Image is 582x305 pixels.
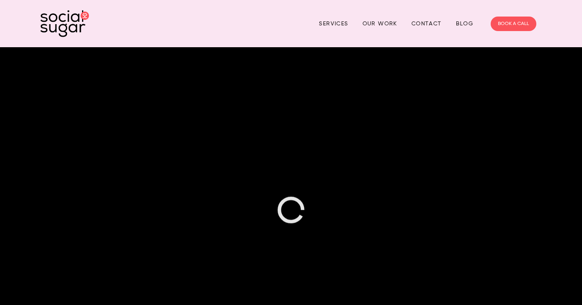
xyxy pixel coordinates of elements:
a: Blog [456,17,474,30]
a: Contact [411,17,442,30]
a: BOOK A CALL [491,17,536,31]
img: SocialSugar [40,10,89,37]
a: Services [319,17,348,30]
a: Our Work [363,17,397,30]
